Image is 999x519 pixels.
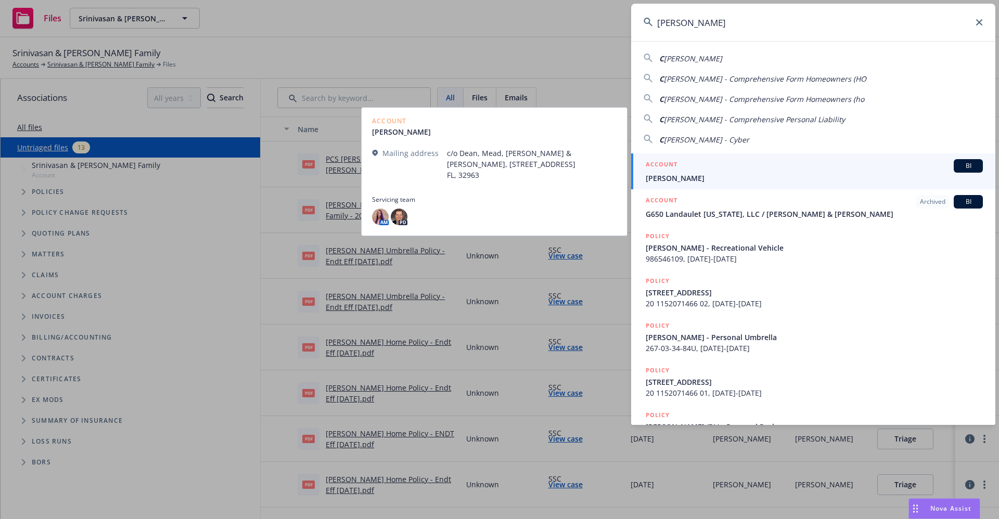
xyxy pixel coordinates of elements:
span: 267-03-34-84U, [DATE]-[DATE] [646,343,983,354]
h5: POLICY [646,365,670,375]
span: [PERSON_NAME] - Comprehensive Form Homeowners (ho [664,94,864,104]
h5: POLICY [646,231,670,241]
h5: ACCOUNT [646,195,677,207]
span: [PERSON_NAME] - Comprehensive Personal Liability [664,114,845,124]
h5: ACCOUNT [646,159,677,172]
span: [PERSON_NAME] [646,173,983,184]
span: Archived [920,197,945,206]
span: C [659,54,664,63]
input: Search... [631,4,995,41]
a: POLICY[PERSON_NAME] - Personal Umbrella267-03-34-84U, [DATE]-[DATE] [631,315,995,359]
a: ACCOUNTBI[PERSON_NAME] [631,153,995,189]
span: 20 1152071466 01, [DATE]-[DATE] [646,387,983,398]
span: BI [958,197,979,206]
span: Nova Assist [930,504,971,513]
span: [PERSON_NAME] - Comprehensive Form Homeowners (HO [664,74,866,84]
a: POLICY[STREET_ADDRESS]20 1152071466 02, [DATE]-[DATE] [631,270,995,315]
a: ACCOUNTArchivedBIG650 Landaulet [US_STATE], LLC / [PERSON_NAME] & [PERSON_NAME] [631,189,995,225]
span: BI [958,161,979,171]
a: POLICY[PERSON_NAME] (PL) - Personal Package [631,404,995,449]
span: 986546109, [DATE]-[DATE] [646,253,983,264]
span: [PERSON_NAME] [664,54,722,63]
span: [STREET_ADDRESS] [646,377,983,387]
span: [PERSON_NAME] - Cyber [664,135,749,145]
a: POLICY[STREET_ADDRESS]20 1152071466 01, [DATE]-[DATE] [631,359,995,404]
span: C [659,135,664,145]
span: 20 1152071466 02, [DATE]-[DATE] [646,298,983,309]
span: G650 Landaulet [US_STATE], LLC / [PERSON_NAME] & [PERSON_NAME] [646,209,983,219]
span: C [659,94,664,104]
h5: POLICY [646,410,670,420]
span: C [659,114,664,124]
span: C [659,74,664,84]
span: [PERSON_NAME] (PL) - Personal Package [646,421,983,432]
span: [STREET_ADDRESS] [646,287,983,298]
span: [PERSON_NAME] - Personal Umbrella [646,332,983,343]
div: Drag to move [909,499,922,518]
a: POLICY[PERSON_NAME] - Recreational Vehicle986546109, [DATE]-[DATE] [631,225,995,270]
button: Nova Assist [908,498,980,519]
span: [PERSON_NAME] - Recreational Vehicle [646,242,983,253]
h5: POLICY [646,320,670,331]
h5: POLICY [646,276,670,286]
